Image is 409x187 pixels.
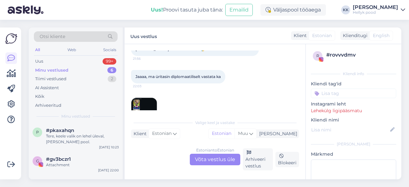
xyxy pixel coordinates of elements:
div: Blokeeri [275,152,299,167]
div: Tere, keele valik on lehel üleval, [PERSON_NAME] pool. [46,133,119,145]
div: [DATE] 10:23 [99,145,119,150]
span: 21:56 [133,56,157,61]
div: Web [66,46,77,54]
div: Klient [131,130,147,137]
div: Hellyk pood [353,10,398,15]
a: [PERSON_NAME]Hellyk pood [353,5,405,15]
input: Lisa tag [311,89,396,98]
input: Lisa nimi [311,126,389,133]
span: Muu [238,130,248,136]
span: #pkaxahqn [46,128,74,133]
div: # rovvvdmv [326,51,394,59]
div: Kõik [35,93,44,100]
span: p [36,130,39,135]
p: Kliendi tag'id [311,81,396,87]
div: Tiimi vestlused [35,76,66,82]
span: 22:03 [133,84,157,89]
label: Uus vestlus [130,31,157,40]
div: Uus [35,58,43,65]
p: Instagrami leht [311,101,396,107]
span: r [316,53,319,58]
div: Arhiveeritud [35,102,61,109]
div: All [34,46,41,54]
div: Väljaspool tööaega [260,4,326,16]
div: Kliendi info [311,71,396,77]
span: Jaaaa, ma üritasin diplomaatiliselt vastata ka [135,74,221,79]
span: Minu vestlused [61,113,90,119]
div: Minu vestlused [35,67,68,74]
b: Uus! [151,7,163,13]
div: Socials [102,46,118,54]
p: Lehekülg ligipääsmatu [311,107,396,114]
div: Klient [291,32,307,39]
div: 2 [108,76,116,82]
span: Estonian [152,130,172,137]
div: Valige keel ja vastake [131,120,299,126]
span: English [373,32,390,39]
div: Attachment [46,162,119,168]
div: KK [341,5,350,14]
div: Võta vestlus üle [190,154,240,165]
p: Märkmed [311,151,396,158]
div: Proovi tasuta juba täna: [151,6,223,14]
img: Attachment [131,98,157,123]
span: Estonian [312,32,332,39]
span: g [36,159,39,163]
p: Kliendi nimi [311,117,396,123]
button: Emailid [225,4,253,16]
div: [PERSON_NAME] [353,5,398,10]
div: Klienditugi [340,32,367,39]
div: Estonian [209,129,235,138]
div: [PERSON_NAME] [257,130,297,137]
div: 99+ [103,58,116,65]
div: AI Assistent [35,85,59,91]
span: #gv3bczr1 [46,156,71,162]
span: Otsi kliente [40,33,65,40]
img: Askly Logo [5,33,17,45]
div: [PERSON_NAME] [311,141,396,147]
div: Estonian to Estonian [196,147,234,153]
div: 6 [107,67,116,74]
div: [DATE] 22:00 [98,168,119,173]
div: Arhiveeri vestlus [243,148,273,170]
